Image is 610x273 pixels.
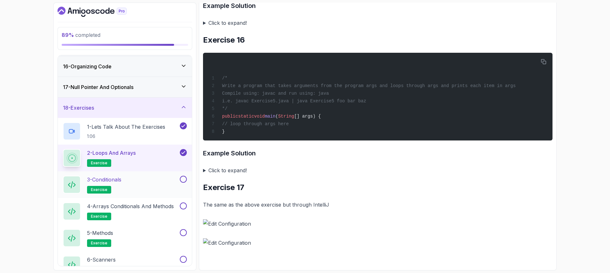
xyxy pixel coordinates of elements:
[87,176,121,183] p: 3 - Conditionals
[58,56,192,77] button: 16-Organizing Code
[87,149,136,157] p: 2 - Loops and Arrays
[63,63,112,70] h3: 16 - Organizing Code
[222,83,516,88] span: Write a program that takes arguments from the program args and loops through args and prints each...
[278,114,294,119] span: String
[203,219,552,228] img: Edit Configuration
[203,238,552,247] img: Edit Configuration
[87,256,116,263] p: 6 - Scanners
[91,241,107,246] span: exercise
[203,200,552,209] p: The same as the above exercise but through IntelliJ
[87,229,113,237] p: 5 - Methods
[62,32,74,38] span: 89 %
[222,121,289,126] span: // loop through args here
[203,35,552,45] h2: Exercise 16
[238,114,254,119] span: static
[87,202,174,210] p: 4 - Arrays Conditionals and Methods
[203,1,552,11] h3: Example Solution
[203,18,552,27] summary: Click to expand!
[87,123,165,131] p: 1 - Lets Talk About The Exercises
[87,133,165,140] p: 1:06
[62,32,100,38] span: completed
[91,160,107,166] span: exercise
[58,7,141,17] a: Dashboard
[203,166,552,175] summary: Click to expand!
[222,99,366,104] span: i.e. javac Exercise5.java | java Exercise5 foo bar baz
[275,114,278,119] span: (
[58,98,192,118] button: 18-Exercises
[222,129,225,134] span: }
[63,229,187,247] button: 5-Methodsexercise
[63,104,94,112] h3: 18 - Exercises
[63,122,187,140] button: 1-Lets Talk About The Exercises1:06
[222,114,238,119] span: public
[63,149,187,167] button: 2-Loops and Arraysexercise
[63,176,187,194] button: 3-Conditionalsexercise
[63,83,133,91] h3: 17 - Null Pointer And Optionals
[91,187,107,192] span: exercise
[222,91,329,96] span: Compile using: javac and run using: java
[91,214,107,219] span: exercise
[63,202,187,220] button: 4-Arrays Conditionals and Methodsexercise
[58,77,192,97] button: 17-Null Pointer And Optionals
[294,114,321,119] span: [] args) {
[203,182,552,193] h2: Exercise 17
[254,114,265,119] span: void
[265,114,275,119] span: main
[203,148,552,158] h3: Example Solution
